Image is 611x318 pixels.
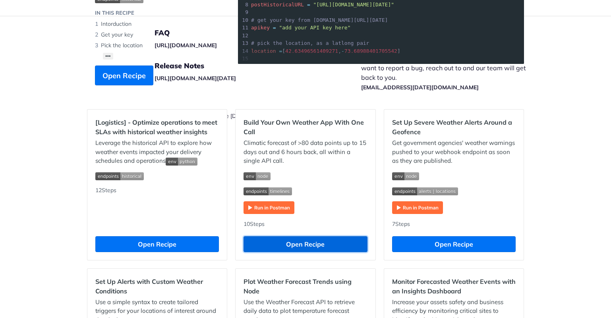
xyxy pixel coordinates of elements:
[392,220,516,228] div: 7 Steps
[166,158,197,166] img: env
[95,277,219,296] h2: Set Up Alerts with Custom Weather Conditions
[95,9,134,17] div: IN THIS RECIPE
[244,139,367,166] p: Climatic forecast of >80 data points up to 15 days out and 6 hours back, all within a single API ...
[244,186,367,195] span: Expand image
[244,187,292,195] img: endpoint
[392,172,419,180] img: env
[244,201,294,214] img: Run in Postman
[392,277,516,296] h2: Monitor Forecasted Weather Events with an Insights Dashboard
[392,118,516,137] h2: Set Up Severe Weather Alerts Around a Geofence
[392,186,516,195] span: Expand image
[95,172,144,180] img: endpoint
[95,236,219,252] button: Open Recipe
[95,29,222,40] li: Get your key
[392,203,443,211] a: Expand image
[95,19,222,29] li: Intorduction
[244,236,367,252] button: Open Recipe
[244,277,367,296] h2: Plot Weather Forecast Trends using Node
[392,172,516,181] span: Expand image
[244,220,367,228] div: 10 Steps
[95,139,219,166] p: Leverage the historical API to explore how weather events impacted your delivery schedules and op...
[244,118,367,137] h2: Build Your Own Weather App With One Call
[392,236,516,252] button: Open Recipe
[95,66,153,85] button: Open Recipe
[103,53,113,60] button: •••
[392,139,516,166] p: Get government agencies' weather warnings pushed to your webhook endpoint as soon as they are pub...
[102,70,146,81] span: Open Recipe
[95,118,219,137] h2: [Logistics] - Optimize operations to meet SLAs with historical weather insights
[244,203,294,211] a: Expand image
[95,40,222,51] li: Pick the location
[392,187,458,195] img: endpoint
[95,186,219,228] div: 12 Steps
[244,172,367,181] span: Expand image
[244,172,271,180] img: env
[166,157,197,164] span: Expand image
[392,201,443,214] img: Run in Postman
[95,172,219,181] span: Expand image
